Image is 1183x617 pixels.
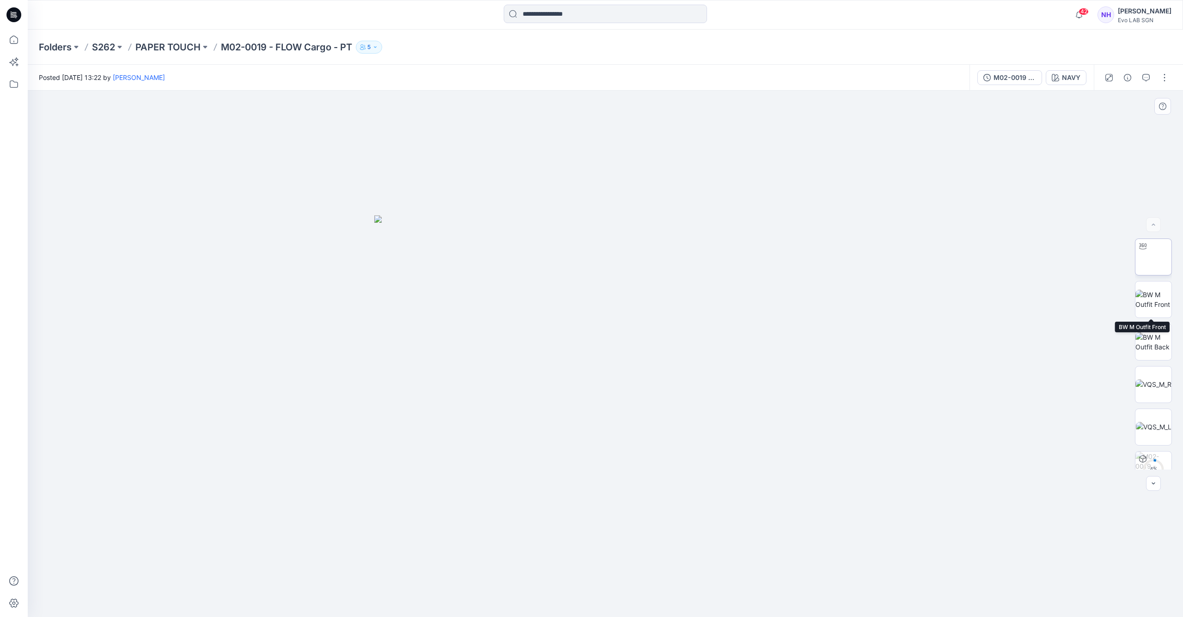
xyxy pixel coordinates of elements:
[221,41,352,54] p: M02-0019 - FLOW Cargo - PT
[1135,452,1171,488] img: M02-0019 - FLOW Cargo - PAPER TOUCH NAVY
[1120,70,1135,85] button: Details
[1098,6,1114,23] div: NH
[1135,379,1171,389] img: VQS_M_R
[994,73,1036,83] div: M02-0019 - FLOW Cargo - PAPER TOUCH
[1118,6,1171,17] div: [PERSON_NAME]
[1135,290,1171,309] img: BW M Outfit Front
[1062,73,1080,83] div: NAVY
[1135,242,1171,271] img: BW M Outfit Turntable
[1136,422,1171,432] img: VQS_M_L
[92,41,115,54] a: S262
[1046,70,1086,85] button: NAVY
[135,41,201,54] a: PAPER TOUCH
[977,70,1042,85] button: M02-0019 - FLOW Cargo - PAPER TOUCH
[113,73,165,81] a: [PERSON_NAME]
[1079,8,1089,15] span: 42
[39,41,72,54] a: Folders
[39,73,165,82] span: Posted [DATE] 13:22 by
[367,42,371,52] p: 5
[1135,332,1171,352] img: BW M Outfit Back
[1118,17,1171,24] div: Evo LAB SGN
[1142,465,1165,473] div: 4 %
[356,41,382,54] button: 5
